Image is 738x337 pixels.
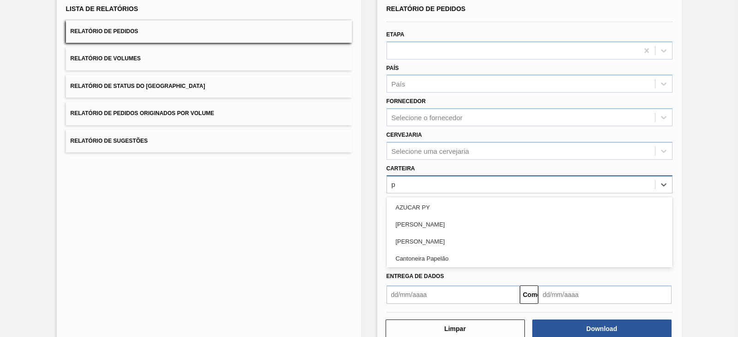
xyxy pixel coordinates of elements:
font: Carteira [387,165,415,172]
font: Limpar [444,325,466,332]
button: Relatório de Pedidos [66,20,352,43]
button: Relatório de Sugestões [66,130,352,152]
button: Comeu [520,285,538,304]
font: Relatório de Status do [GEOGRAPHIC_DATA] [71,83,205,89]
font: País [387,65,399,71]
font: Relatório de Pedidos [71,28,138,35]
font: Fornecedor [387,98,426,105]
div: AZUCAR PY [387,199,673,216]
font: Relatório de Pedidos Originados por Volume [71,110,214,117]
font: Entrega de dados [387,273,444,279]
font: Relatório de Pedidos [387,5,466,12]
font: Selecione o fornecedor [392,114,463,122]
font: País [392,80,405,88]
font: Etapa [387,31,405,38]
font: Lista de Relatórios [66,5,138,12]
input: dd/mm/aaaa [538,285,672,304]
input: dd/mm/aaaa [387,285,520,304]
button: Relatório de Pedidos Originados por Volume [66,102,352,125]
div: [PERSON_NAME] [387,216,673,233]
font: Relatório de Sugestões [71,138,148,144]
div: Chapa [387,267,673,284]
div: [PERSON_NAME] [387,233,673,250]
button: Relatório de Status do [GEOGRAPHIC_DATA] [66,75,352,98]
font: Comeu [523,291,545,298]
font: Cervejaria [387,132,422,138]
font: Download [586,325,617,332]
div: Cantoneira Papelão [387,250,673,267]
font: Relatório de Volumes [71,56,141,62]
font: Selecione uma cervejaria [392,147,469,155]
button: Relatório de Volumes [66,47,352,70]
